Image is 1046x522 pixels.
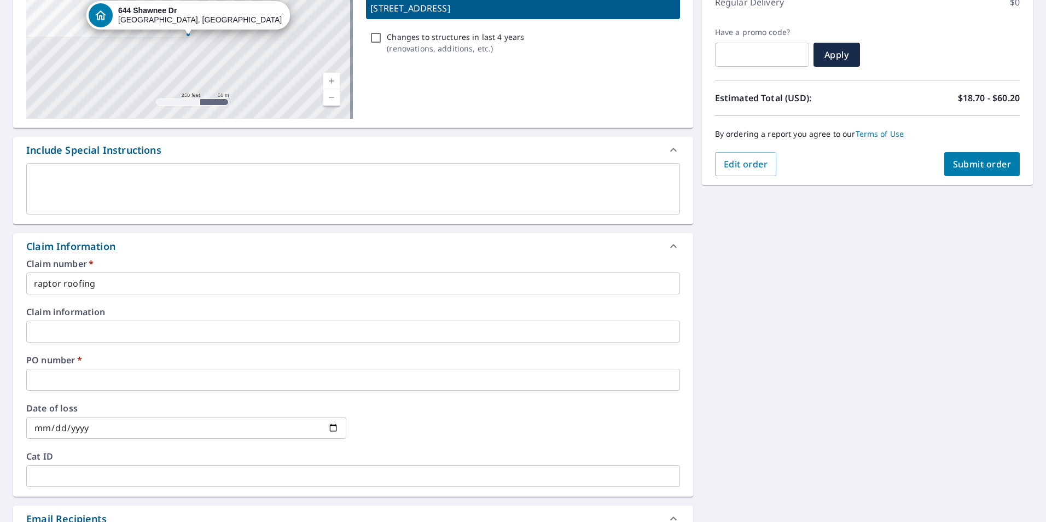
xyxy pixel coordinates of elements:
[715,27,809,37] label: Have a promo code?
[822,49,851,61] span: Apply
[26,239,115,254] div: Claim Information
[86,1,290,35] div: Dropped pin, building 1, Residential property, 644 Shawnee Dr Louisburg, NC 27549
[26,143,161,158] div: Include Special Instructions
[13,137,693,163] div: Include Special Instructions
[724,158,768,170] span: Edit order
[13,233,693,259] div: Claim Information
[715,91,868,105] p: Estimated Total (USD):
[387,31,524,43] p: Changes to structures in last 4 years
[715,129,1020,139] p: By ordering a report you agree to our
[944,152,1020,176] button: Submit order
[26,452,680,461] label: Cat ID
[323,89,340,106] a: Current Level 17, Zoom Out
[856,129,904,139] a: Terms of Use
[958,91,1020,105] p: $18.70 - $60.20
[953,158,1012,170] span: Submit order
[370,2,675,15] p: [STREET_ADDRESS]
[323,73,340,89] a: Current Level 17, Zoom In
[26,308,680,316] label: Claim information
[118,6,177,15] strong: 644 Shawnee Dr
[26,404,346,413] label: Date of loss
[813,43,860,67] button: Apply
[26,259,680,268] label: Claim number
[26,356,680,364] label: PO number
[387,43,524,54] p: ( renovations, additions, etc. )
[118,6,282,25] div: [GEOGRAPHIC_DATA], [GEOGRAPHIC_DATA] 27549
[715,152,777,176] button: Edit order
